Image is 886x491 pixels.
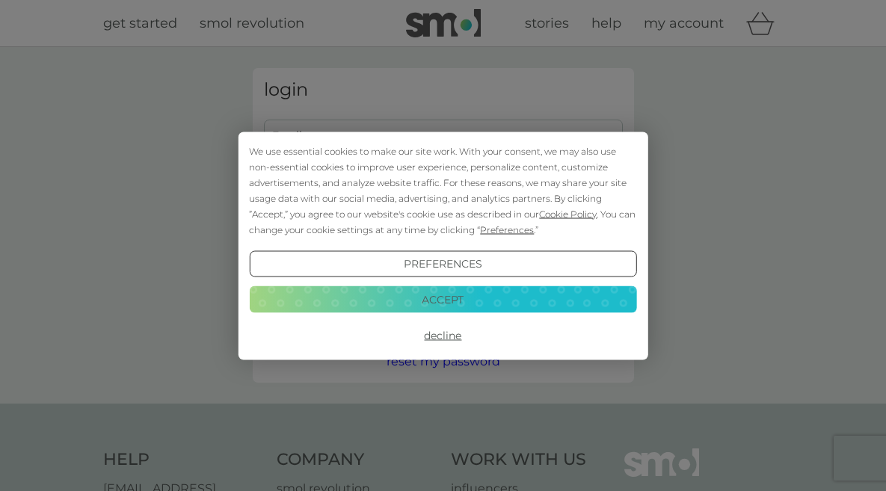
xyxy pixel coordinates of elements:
[249,143,636,237] div: We use essential cookies to make our site work. With your consent, we may also use non-essential ...
[249,322,636,349] button: Decline
[539,208,597,219] span: Cookie Policy
[249,286,636,313] button: Accept
[480,223,534,235] span: Preferences
[238,132,647,359] div: Cookie Consent Prompt
[249,250,636,277] button: Preferences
